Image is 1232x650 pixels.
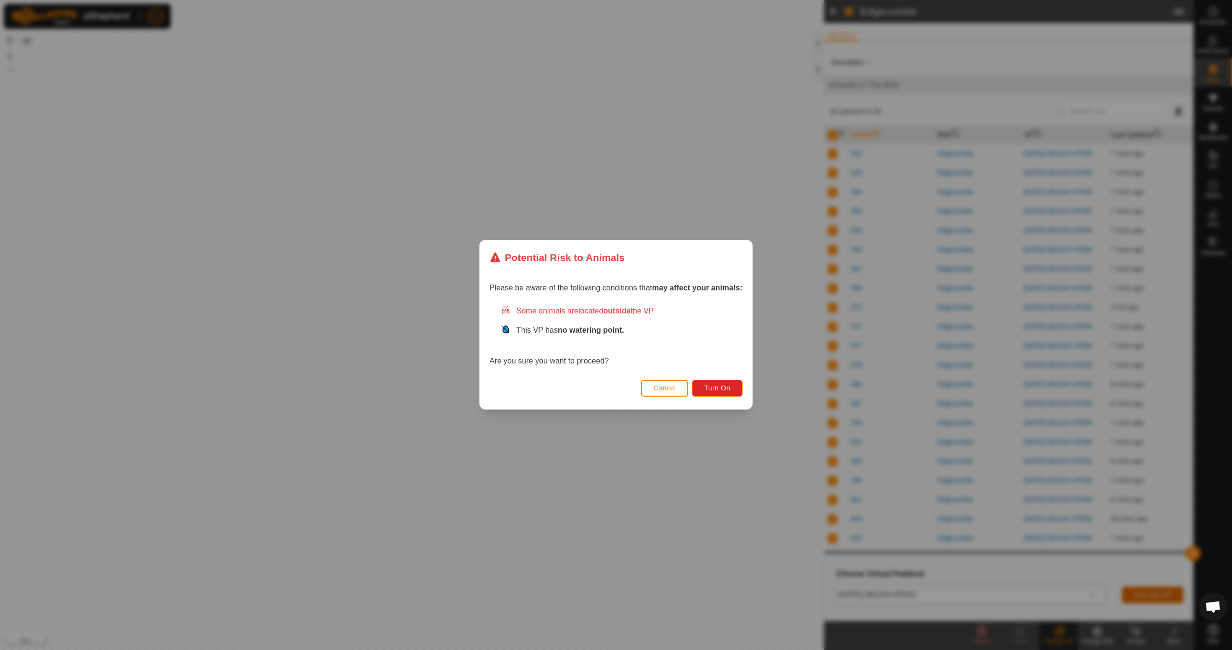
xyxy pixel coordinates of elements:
strong: no watering point. [558,326,624,335]
button: Turn On [693,380,743,397]
div: Are you sure you want to proceed? [489,306,743,367]
div: Open chat [1199,592,1228,621]
div: Potential Risk to Animals [489,250,625,265]
span: Please be aware of the following conditions that [489,284,743,292]
button: Cancel [641,380,689,397]
div: Some animals are [501,306,743,317]
strong: may affect your animals: [652,284,743,292]
strong: outside [603,307,631,315]
span: located the VP. [578,307,655,315]
span: Turn On [705,385,731,392]
span: Cancel [654,385,676,392]
span: This VP has [516,326,624,335]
